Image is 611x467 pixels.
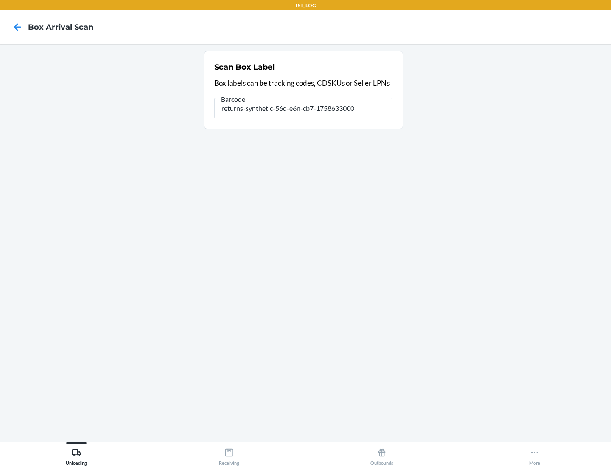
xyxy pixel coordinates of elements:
input: Barcode [214,98,392,118]
div: Unloading [66,444,87,466]
div: More [529,444,540,466]
h4: Box Arrival Scan [28,22,93,33]
button: Receiving [153,442,305,466]
span: Barcode [220,95,247,104]
div: Outbounds [370,444,393,466]
button: More [458,442,611,466]
p: Box labels can be tracking codes, CDSKUs or Seller LPNs [214,78,392,89]
h2: Scan Box Label [214,62,275,73]
div: Receiving [219,444,239,466]
p: TST_LOG [295,2,316,9]
button: Outbounds [305,442,458,466]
